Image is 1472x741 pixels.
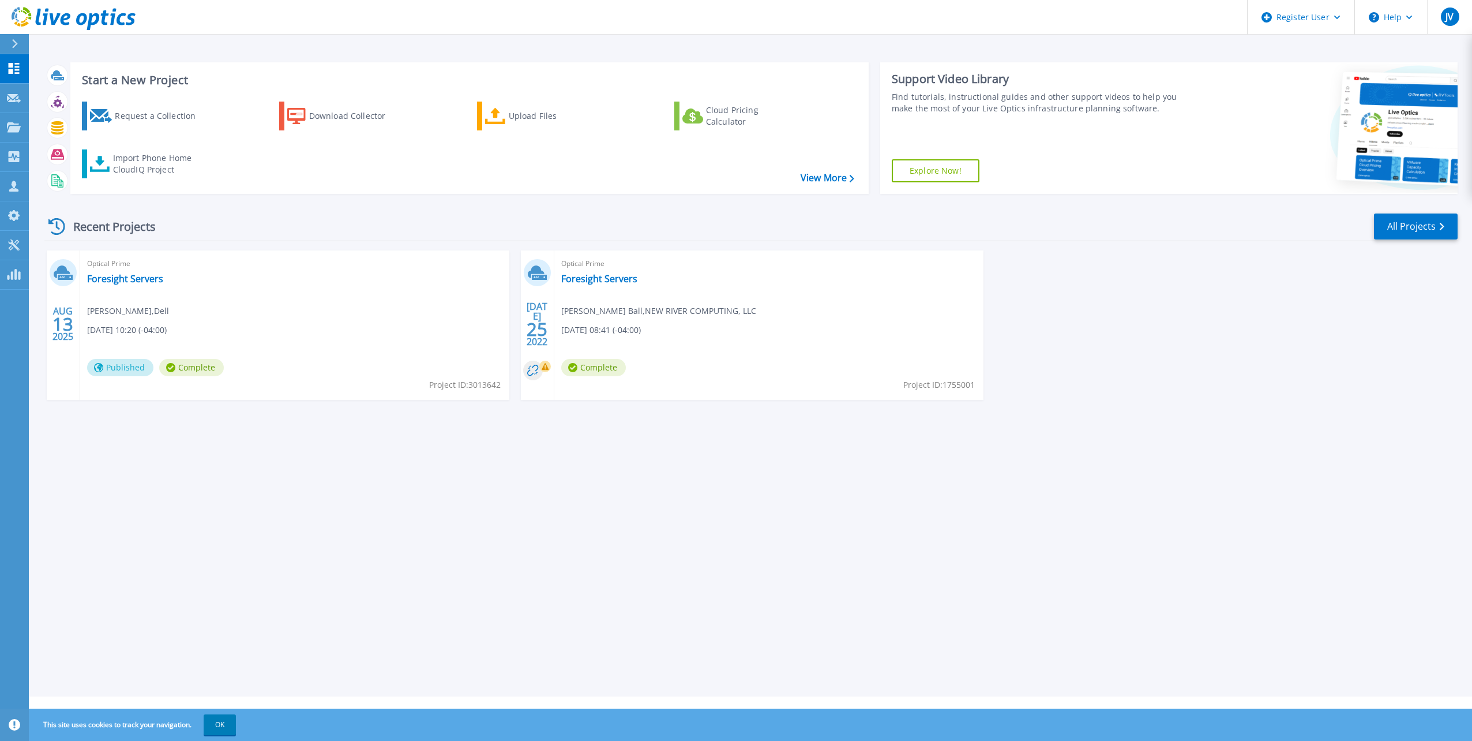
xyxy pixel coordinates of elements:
span: Project ID: 3013642 [429,379,501,391]
span: Complete [561,359,626,376]
span: JV [1445,12,1454,21]
div: Find tutorials, instructional guides and other support videos to help you make the most of your L... [892,91,1190,114]
span: [DATE] 10:20 (-04:00) [87,324,167,336]
div: Download Collector [309,104,401,128]
a: All Projects [1374,214,1458,239]
div: Request a Collection [115,104,207,128]
div: [DATE] 2022 [526,303,548,345]
span: Complete [159,359,224,376]
span: Project ID: 1755001 [903,379,975,391]
div: Cloud Pricing Calculator [706,104,798,128]
span: This site uses cookies to track your navigation. [32,714,236,735]
div: AUG 2025 [52,303,74,345]
a: Foresight Servers [561,273,637,285]
a: Download Collector [279,102,408,130]
a: Explore Now! [892,159,979,182]
div: Recent Projects [44,212,171,241]
span: [PERSON_NAME] Ball , NEW RIVER COMPUTING, LLC [561,305,756,317]
span: Published [87,359,153,376]
span: [DATE] 08:41 (-04:00) [561,324,641,336]
span: Optical Prime [87,257,502,270]
button: OK [204,714,236,735]
span: [PERSON_NAME] , Dell [87,305,169,317]
span: Optical Prime [561,257,977,270]
h3: Start a New Project [82,74,854,87]
span: 13 [52,319,73,329]
span: 25 [527,324,547,334]
a: Request a Collection [82,102,211,130]
div: Upload Files [509,104,601,128]
div: Import Phone Home CloudIQ Project [113,152,203,175]
a: Cloud Pricing Calculator [674,102,803,130]
a: Foresight Servers [87,273,163,285]
div: Support Video Library [892,72,1190,87]
a: View More [801,173,854,184]
a: Upload Files [477,102,606,130]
